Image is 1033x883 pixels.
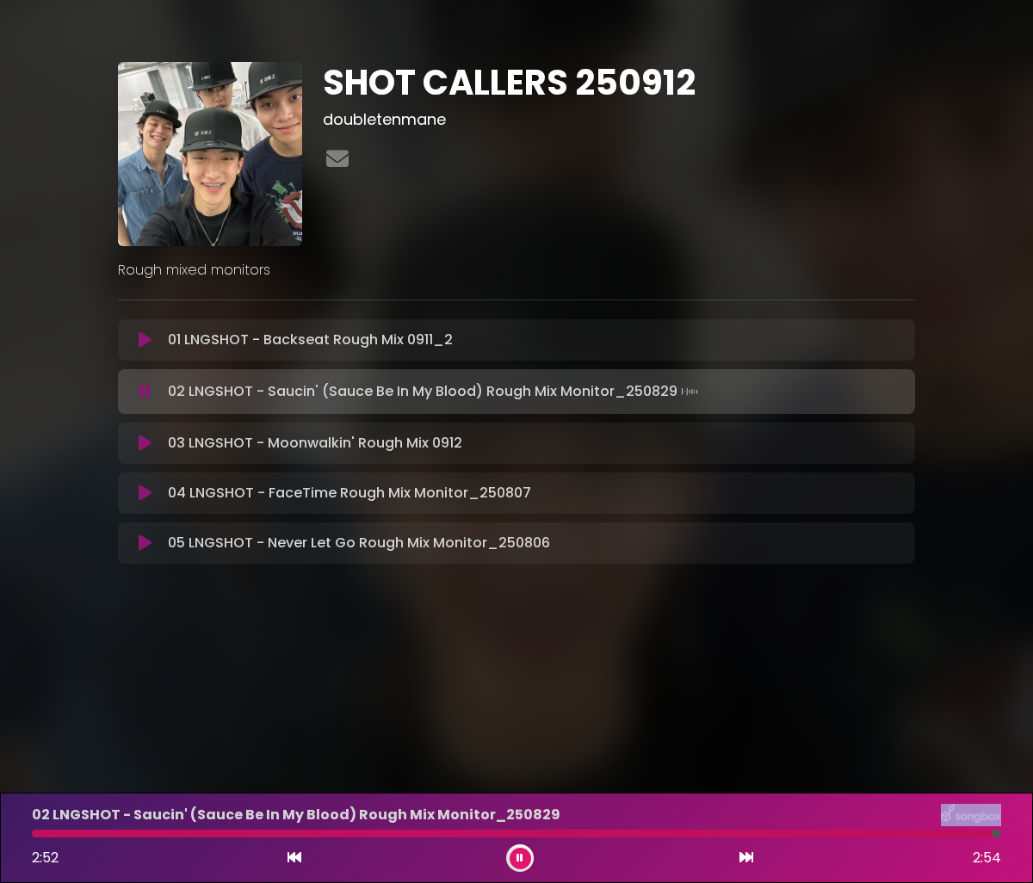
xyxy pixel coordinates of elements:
[118,62,302,246] img: EhfZEEfJT4ehH6TTm04u
[323,110,916,129] h3: doubletenmane
[677,380,702,404] img: waveform4.gif
[168,483,531,503] p: 04 LNGSHOT - FaceTime Rough Mix Monitor_250807
[168,533,550,553] p: 05 LNGSHOT - Never Let Go Rough Mix Monitor_250806
[168,330,453,350] p: 01 LNGSHOT - Backseat Rough Mix 0911_2
[323,62,916,103] h1: SHOT CALLERS 250912
[118,260,915,281] p: Rough mixed monitors
[168,380,702,404] p: 02 LNGSHOT - Saucin' (Sauce Be In My Blood) Rough Mix Monitor_250829
[168,433,462,454] p: 03 LNGSHOT - Moonwalkin' Rough Mix 0912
